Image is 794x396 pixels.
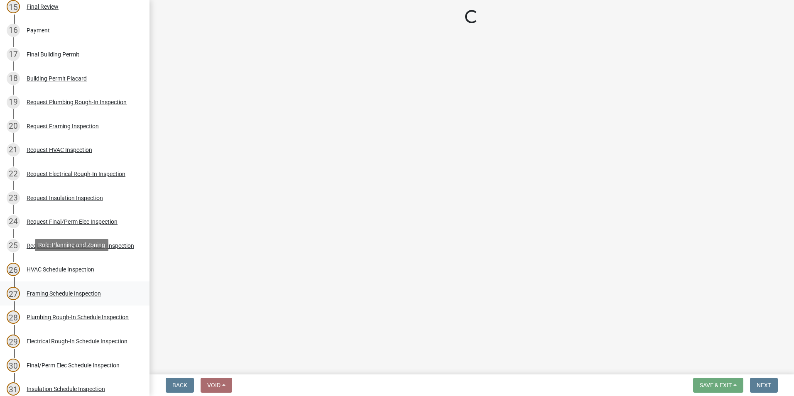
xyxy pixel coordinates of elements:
div: Payment [27,27,50,33]
div: Electrical Rough-In Schedule Inspection [27,338,127,344]
div: 29 [7,335,20,348]
div: Request Framing Inspection [27,123,99,129]
div: Request HVAC Inspection [27,147,92,153]
button: Back [166,378,194,393]
div: Request Final Inspection (C.O.) Inspection [27,243,134,249]
div: 16 [7,24,20,37]
div: 23 [7,191,20,205]
div: Insulation Schedule Inspection [27,386,105,392]
div: Framing Schedule Inspection [27,291,101,296]
div: 24 [7,215,20,228]
div: Request Electrical Rough-In Inspection [27,171,125,177]
span: Void [207,382,221,389]
div: 19 [7,95,20,109]
div: 27 [7,287,20,300]
div: Building Permit Placard [27,76,87,81]
span: Back [172,382,187,389]
div: 28 [7,310,20,324]
div: 25 [7,239,20,252]
div: Request Final/Perm Elec Inspection [27,219,118,225]
div: Plumbing Rough-In Schedule Inspection [27,314,129,320]
div: Role: Planning and Zoning [35,239,108,251]
div: 17 [7,48,20,61]
button: Void [201,378,232,393]
div: 31 [7,382,20,396]
div: Request Insulation Inspection [27,195,103,201]
div: Request Plumbing Rough-In Inspection [27,99,127,105]
div: Final Building Permit [27,51,79,57]
button: Next [750,378,778,393]
div: 26 [7,263,20,276]
div: 30 [7,359,20,372]
div: 18 [7,72,20,85]
button: Save & Exit [693,378,743,393]
div: 20 [7,120,20,133]
div: 21 [7,143,20,156]
span: Save & Exit [700,382,732,389]
div: Final/Perm Elec Schedule Inspection [27,362,120,368]
span: Next [757,382,771,389]
div: Final Review [27,4,59,10]
div: 22 [7,167,20,181]
div: HVAC Schedule Inspection [27,266,94,272]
